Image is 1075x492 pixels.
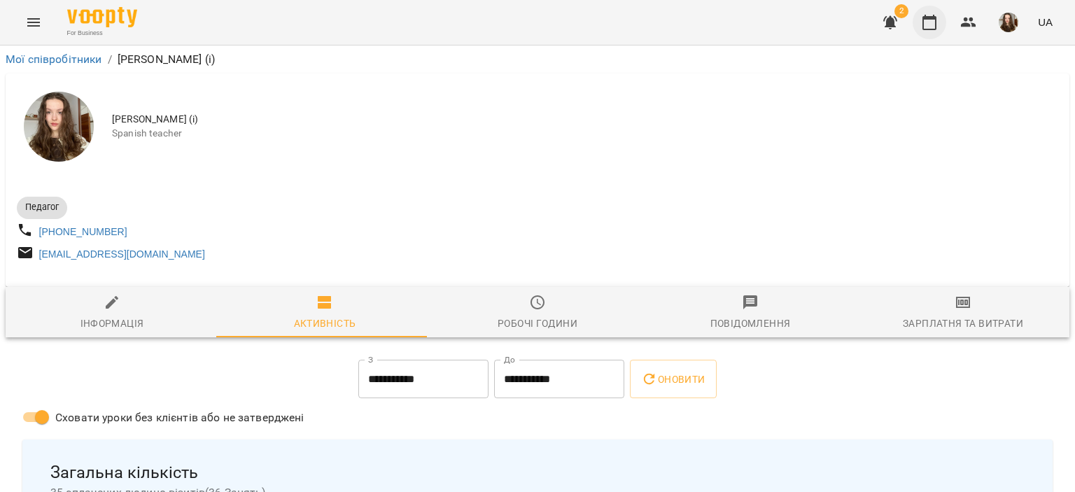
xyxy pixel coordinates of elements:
[999,13,1018,32] img: f828951e34a2a7ae30fa923eeeaf7e77.jpg
[67,29,137,38] span: For Business
[6,52,102,66] a: Мої співробітники
[24,92,94,162] img: Гайдукевич Анна (і)
[710,315,791,332] div: Повідомлення
[17,6,50,39] button: Menu
[112,127,1058,141] span: Spanish teacher
[50,462,1025,484] span: Загальна кількість
[894,4,908,18] span: 2
[294,315,356,332] div: Активність
[39,226,127,237] a: [PHONE_NUMBER]
[1032,9,1058,35] button: UA
[498,315,577,332] div: Робочі години
[118,51,216,68] p: [PERSON_NAME] (і)
[903,315,1023,332] div: Зарплатня та Витрати
[6,51,1069,68] nav: breadcrumb
[112,113,1058,127] span: [PERSON_NAME] (і)
[1038,15,1053,29] span: UA
[67,7,137,27] img: Voopty Logo
[80,315,144,332] div: Інформація
[55,409,304,426] span: Сховати уроки без клієнтів або не затверджені
[641,371,705,388] span: Оновити
[630,360,716,399] button: Оновити
[39,248,205,260] a: [EMAIL_ADDRESS][DOMAIN_NAME]
[108,51,112,68] li: /
[17,201,67,213] span: Педагог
